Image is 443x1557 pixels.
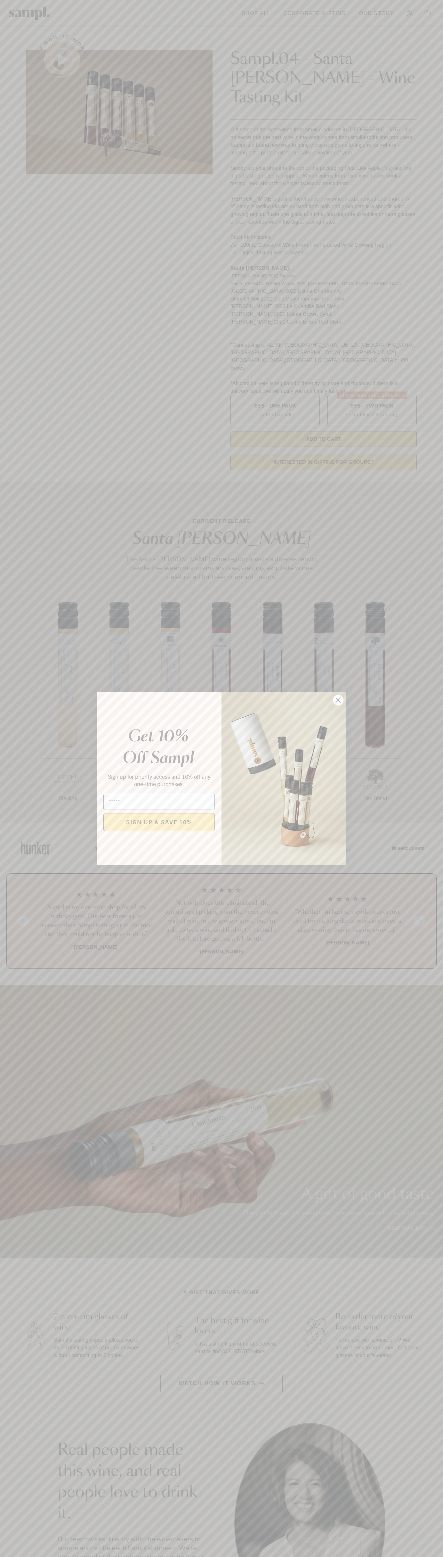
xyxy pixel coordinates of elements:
button: SIGN UP & SAVE 10% [103,813,215,831]
em: Get 10% Off Sampl [123,729,194,766]
input: Email [103,794,215,810]
img: 96933287-25a1-481a-a6d8-4dd623390dc6.png [221,692,346,865]
button: Close dialog [333,695,344,706]
span: Sign up for priority access and 10% off any one-time purchases. [108,773,210,787]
